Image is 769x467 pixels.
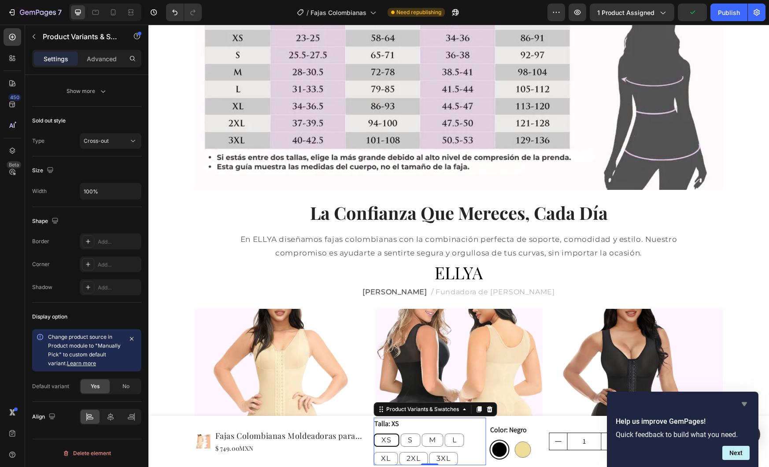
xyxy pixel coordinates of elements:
img: Alt Image [281,241,340,256]
span: S [259,411,264,419]
h2: Help us improve GemPages! [616,416,750,427]
strong: [PERSON_NAME] [214,263,278,271]
div: Añadir al carrito [509,406,545,428]
span: 1 product assigned [597,8,654,17]
button: Delete element [32,446,141,460]
button: 7 [4,4,66,21]
div: Add... [98,238,139,246]
legend: Talla: XS [225,393,251,405]
span: Fajas Colombianas [311,8,366,17]
p: Settings [44,54,68,63]
span: Need republishing [396,8,441,16]
p: Quick feedback to build what you need. [616,430,750,439]
a: Learn more [67,360,96,367]
button: Show more [32,83,141,99]
img: Alt Image [46,284,214,452]
span: XS [233,411,243,419]
div: Add... [98,261,139,269]
span: 3XL [288,430,302,438]
button: decrement [401,408,419,425]
div: Size [32,165,55,177]
button: Next question [722,446,750,460]
div: Delete element [63,448,111,459]
div: Undo/Redo [166,4,202,21]
div: Shape [32,215,60,227]
img: Alt Image [407,284,575,452]
div: Type [32,137,44,145]
div: Display option [32,313,67,321]
button: Hide survey [739,399,750,409]
img: Alt Image [227,284,394,452]
strong: La Confianza Que Mereces, Cada Día [162,176,459,200]
div: Corner [32,260,50,268]
span: XL [233,430,242,438]
span: No [122,382,129,390]
legend: Color: Negro [341,399,379,411]
span: M [281,411,288,419]
span: Yes [91,382,100,390]
span: 2XL [258,430,272,438]
div: Publish [718,8,740,17]
button: 1 product assigned [590,4,674,21]
span: / Fundadora de [PERSON_NAME] [283,263,407,271]
button: Publish [710,4,747,21]
div: Product Variants & Swatches [236,381,312,389]
div: Beta [7,161,21,168]
div: Default variant [32,382,69,390]
p: Advanced [87,54,117,63]
div: Width [32,187,47,195]
p: Product Variants & Swatches [43,31,118,42]
p: 7 [58,7,62,18]
div: 450 [8,94,21,101]
div: Add... [98,284,139,292]
input: Auto [80,183,141,199]
button: Cross-out [80,133,141,149]
div: Shadow [32,283,52,291]
div: Sold out style [32,117,66,125]
div: Align [32,411,57,423]
span: Cross-out [84,137,109,144]
div: Show more [67,87,107,96]
span: L [304,411,308,419]
input: quantity [419,408,453,425]
iframe: Design area [148,25,769,467]
div: Help us improve GemPages! [616,399,750,460]
span: / [307,8,309,17]
span: Change product source in Product module to "Manually Pick" to custom default variant. [48,334,121,367]
button: increment [453,408,471,425]
p: En ELLYA diseñamos fajas colombianas con la combinación perfecta de soporte, comodidad y estilo. ... [91,208,530,235]
button: Añadir al carrito [488,400,556,433]
div: Border [32,237,49,245]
